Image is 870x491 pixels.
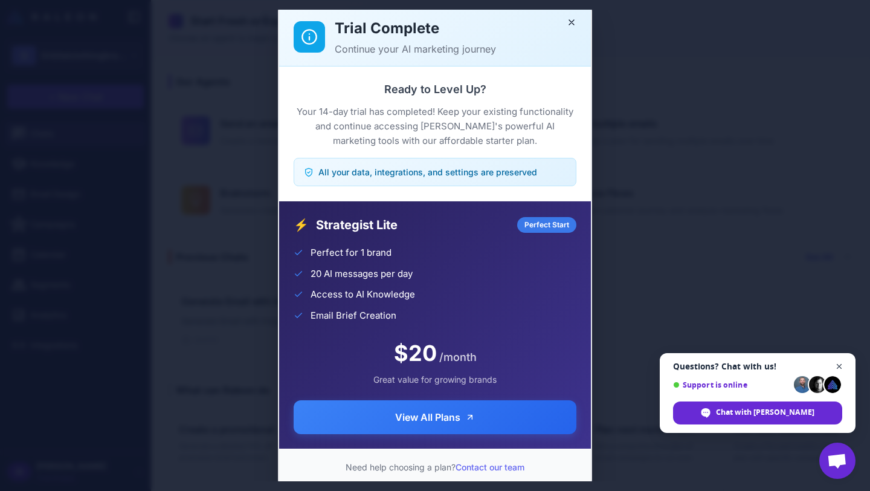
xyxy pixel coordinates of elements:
[394,337,437,369] span: $20
[439,349,477,365] span: /month
[673,380,790,389] span: Support is online
[294,461,576,473] p: Need help choosing a plan?
[311,267,413,281] span: 20 AI messages per day
[294,400,576,434] button: View All Plans
[294,373,576,386] div: Great value for growing brands
[832,359,847,374] span: Close chat
[335,18,576,39] h2: Trial Complete
[716,407,814,418] span: Chat with [PERSON_NAME]
[318,166,537,178] span: All your data, integrations, and settings are preserved
[294,216,309,234] span: ⚡
[316,216,510,234] span: Strategist Lite
[311,288,415,302] span: Access to AI Knowledge
[819,443,855,479] div: Open chat
[517,217,576,233] div: Perfect Start
[311,309,396,323] span: Email Brief Creation
[395,410,460,424] span: View All Plans
[294,81,576,97] h3: Ready to Level Up?
[673,402,842,424] div: Chat with Raleon
[335,42,576,56] p: Continue your AI marketing journey
[311,246,391,260] span: Perfect for 1 brand
[456,462,524,472] a: Contact our team
[562,13,581,32] button: Close
[673,362,842,371] span: Questions? Chat with us!
[294,105,576,148] p: Your 14-day trial has completed! Keep your existing functionality and continue accessing [PERSON_...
